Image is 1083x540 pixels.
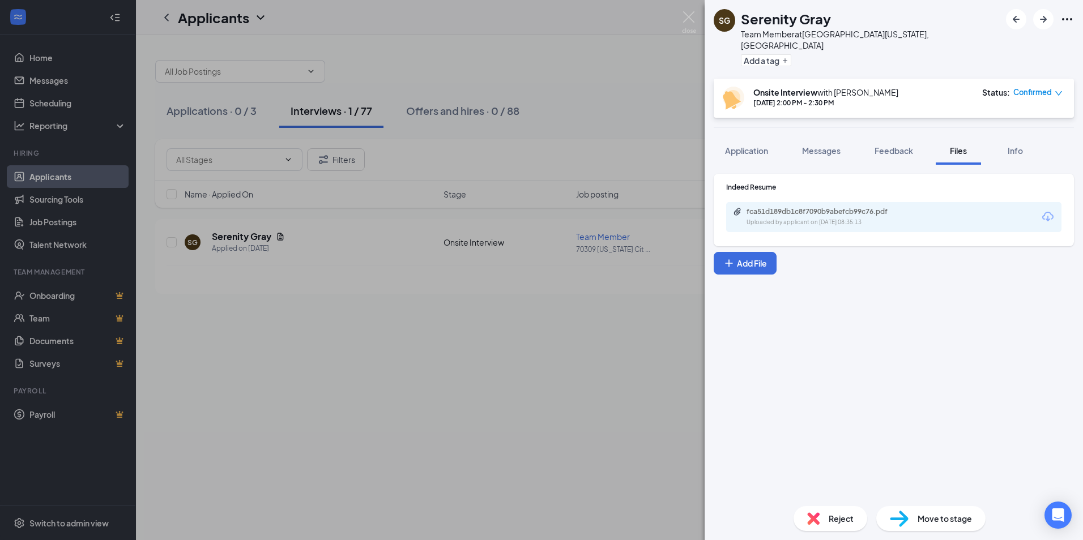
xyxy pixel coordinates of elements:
[1055,89,1063,97] span: down
[714,252,777,275] button: Add FilePlus
[802,145,841,156] span: Messages
[950,145,967,156] span: Files
[733,207,742,216] svg: Paperclip
[1006,9,1026,29] button: ArrowLeftNew
[747,207,905,216] div: fca51d189db1c8f7090b9abefcb99c76.pdf
[875,145,913,156] span: Feedback
[982,87,1010,98] div: Status :
[1008,145,1023,156] span: Info
[753,87,898,98] div: with [PERSON_NAME]
[1060,12,1074,26] svg: Ellipses
[1013,87,1052,98] span: Confirmed
[725,145,768,156] span: Application
[782,57,788,64] svg: Plus
[741,9,831,28] h1: Serenity Gray
[733,207,916,227] a: Paperclipfca51d189db1c8f7090b9abefcb99c76.pdfUploaded by applicant on [DATE] 08:35:13
[723,258,735,269] svg: Plus
[1009,12,1023,26] svg: ArrowLeftNew
[753,87,817,97] b: Onsite Interview
[741,28,1000,51] div: Team Member at [GEOGRAPHIC_DATA][US_STATE], [GEOGRAPHIC_DATA]
[829,512,854,525] span: Reject
[1037,12,1050,26] svg: ArrowRight
[741,54,791,66] button: PlusAdd a tag
[1044,502,1072,529] div: Open Intercom Messenger
[747,218,916,227] div: Uploaded by applicant on [DATE] 08:35:13
[719,15,730,26] div: SG
[726,182,1061,192] div: Indeed Resume
[918,512,972,525] span: Move to stage
[753,98,898,108] div: [DATE] 2:00 PM - 2:30 PM
[1041,210,1055,224] svg: Download
[1033,9,1054,29] button: ArrowRight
